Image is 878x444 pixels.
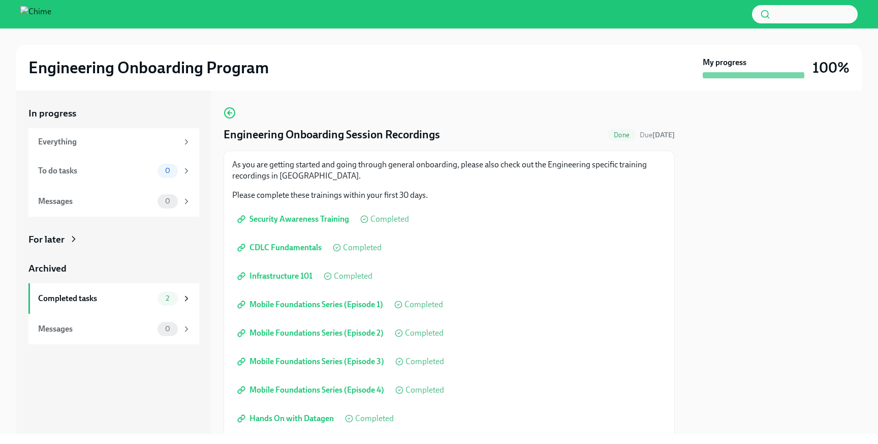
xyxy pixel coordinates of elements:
[404,301,443,309] span: Completed
[232,159,666,182] p: As you are getting started and going through general onboarding, please also check out the Engine...
[28,57,269,78] h2: Engineering Onboarding Program
[405,358,444,366] span: Completed
[334,272,372,280] span: Completed
[239,214,349,224] span: Security Awareness Training
[159,167,176,174] span: 0
[38,196,153,207] div: Messages
[232,190,666,201] p: Please complete these trainings within your first 30 days.
[239,271,312,281] span: Infrastructure 101
[343,244,382,252] span: Completed
[239,243,322,253] span: CDLC Fundamentals
[28,262,199,275] a: Archived
[812,58,850,77] h3: 100%
[239,385,384,395] span: Mobile Foundations Series (Episode 4)
[608,131,636,139] span: Done
[159,197,176,205] span: 0
[38,136,178,147] div: Everything
[405,329,444,337] span: Completed
[232,266,320,286] a: Infrastructure 101
[28,283,199,314] a: Completed tasks2
[232,351,391,372] a: Mobile Foundations Series (Episode 3)
[640,131,675,139] span: Due
[405,386,444,394] span: Completed
[640,130,675,140] span: September 11th, 2025 03:30
[239,328,384,338] span: Mobile Foundations Series (Episode 2)
[28,314,199,344] a: Messages0
[38,165,153,176] div: To do tasks
[239,357,384,367] span: Mobile Foundations Series (Episode 3)
[232,209,356,229] a: Security Awareness Training
[28,186,199,217] a: Messages0
[232,323,391,343] a: Mobile Foundations Series (Episode 2)
[652,131,675,139] strong: [DATE]
[38,293,153,304] div: Completed tasks
[159,325,176,333] span: 0
[20,6,51,22] img: Chime
[28,156,199,186] a: To do tasks0
[28,233,199,246] a: For later
[38,323,153,335] div: Messages
[355,415,394,423] span: Completed
[28,107,199,120] a: In progress
[28,128,199,156] a: Everything
[239,300,383,310] span: Mobile Foundations Series (Episode 1)
[28,233,65,246] div: For later
[239,413,334,424] span: Hands On with Datagen
[232,238,329,258] a: CDLC Fundamentals
[370,215,409,223] span: Completed
[232,408,341,429] a: Hands On with Datagen
[232,380,391,400] a: Mobile Foundations Series (Episode 4)
[232,294,390,315] a: Mobile Foundations Series (Episode 1)
[224,127,440,142] h4: Engineering Onboarding Session Recordings
[160,294,175,302] span: 2
[703,57,746,68] strong: My progress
